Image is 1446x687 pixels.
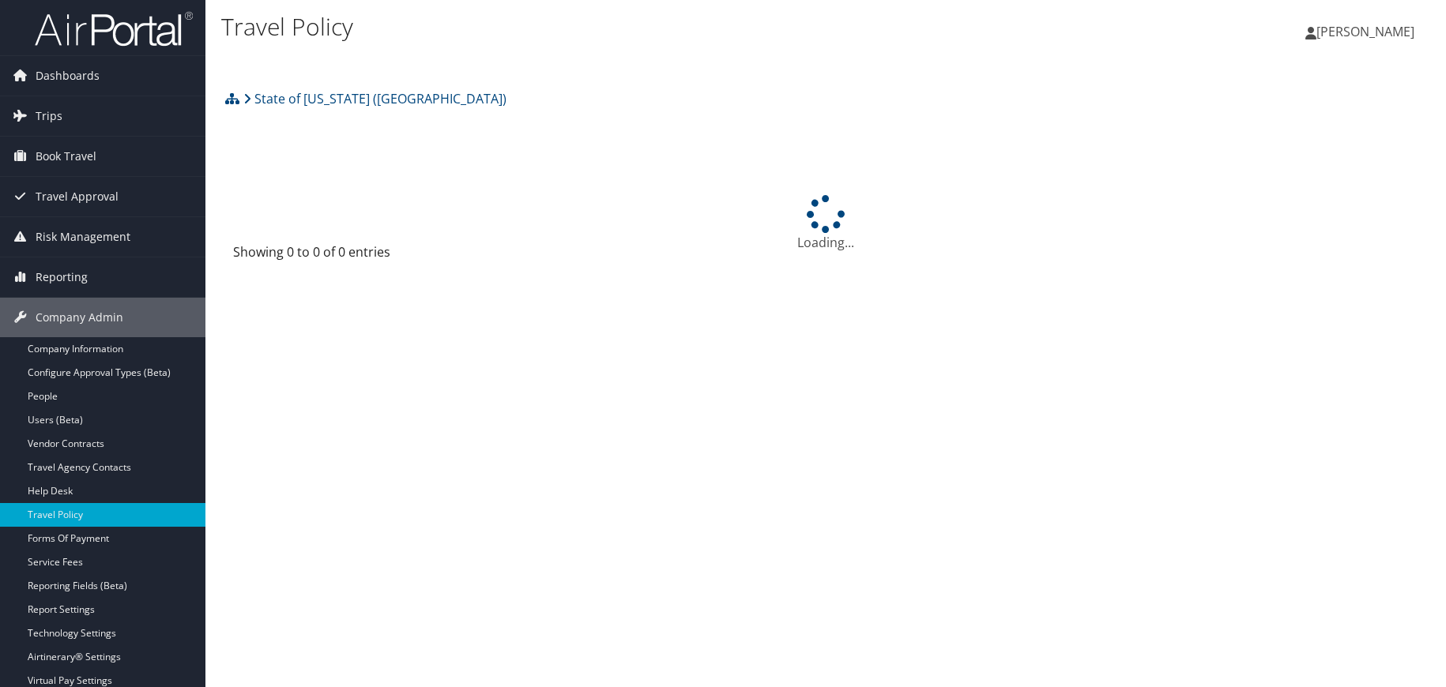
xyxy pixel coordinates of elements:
span: [PERSON_NAME] [1316,23,1414,40]
img: airportal-logo.png [35,10,193,47]
span: Dashboards [36,56,100,96]
a: State of [US_STATE] ([GEOGRAPHIC_DATA]) [243,83,506,114]
span: Trips [36,96,62,136]
span: Book Travel [36,137,96,176]
div: Showing 0 to 0 of 0 entries [233,242,512,269]
span: Company Admin [36,298,123,337]
a: [PERSON_NAME] [1305,8,1430,55]
h1: Travel Policy [221,10,1027,43]
span: Reporting [36,257,88,297]
span: Travel Approval [36,177,119,216]
span: Risk Management [36,217,130,257]
div: Loading... [221,195,1430,252]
